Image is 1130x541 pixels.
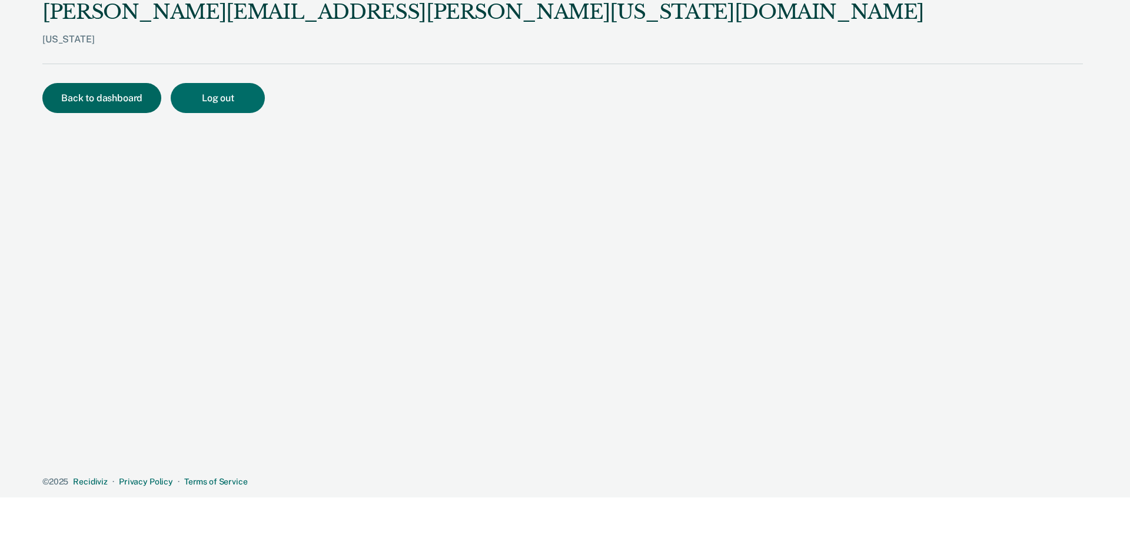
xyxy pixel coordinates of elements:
[42,477,68,486] span: © 2025
[42,34,924,64] div: [US_STATE]
[184,477,248,486] a: Terms of Service
[42,477,1083,487] div: · ·
[171,83,265,113] button: Log out
[73,477,108,486] a: Recidiviz
[119,477,173,486] a: Privacy Policy
[42,94,171,103] a: Back to dashboard
[42,83,161,113] button: Back to dashboard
